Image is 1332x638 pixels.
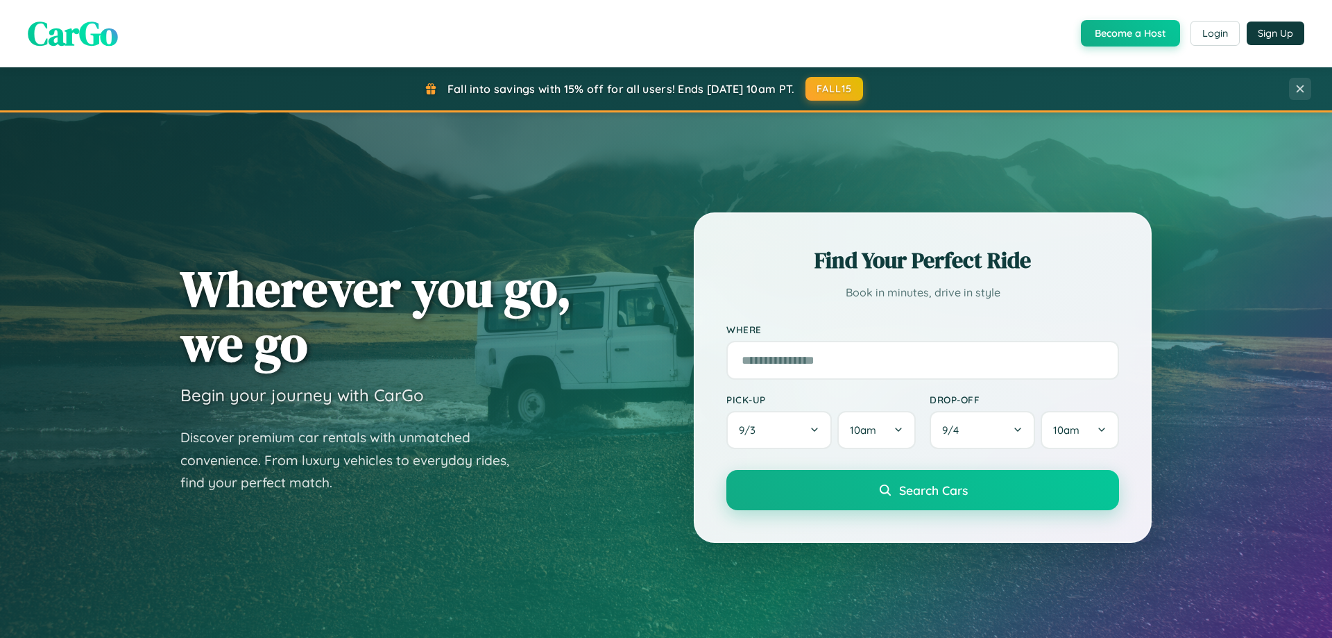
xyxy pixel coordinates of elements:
[1081,20,1180,47] button: Become a Host
[930,394,1119,405] label: Drop-off
[942,423,966,437] span: 9 / 4
[1247,22,1304,45] button: Sign Up
[1053,423,1079,437] span: 10am
[930,411,1035,449] button: 9/4
[899,482,968,498] span: Search Cars
[805,77,864,101] button: FALL15
[726,411,832,449] button: 9/3
[180,385,424,405] h3: Begin your journey with CarGo
[28,10,118,56] span: CarGo
[726,470,1119,510] button: Search Cars
[1041,411,1119,449] button: 10am
[726,324,1119,335] label: Where
[726,394,916,405] label: Pick-up
[180,261,572,371] h1: Wherever you go, we go
[1190,21,1240,46] button: Login
[739,423,762,437] span: 9 / 3
[726,245,1119,276] h2: Find Your Perfect Ride
[850,423,876,437] span: 10am
[837,411,916,449] button: 10am
[447,82,795,96] span: Fall into savings with 15% off for all users! Ends [DATE] 10am PT.
[180,426,527,494] p: Discover premium car rentals with unmatched convenience. From luxury vehicles to everyday rides, ...
[726,283,1119,303] p: Book in minutes, drive in style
